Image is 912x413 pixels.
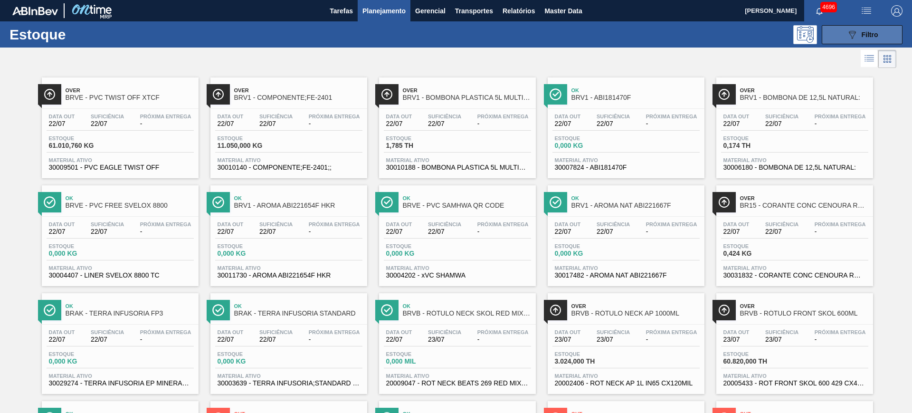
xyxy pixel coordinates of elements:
[428,336,461,343] span: 23/07
[571,94,700,101] span: BRV1 - ABI181470F
[386,243,453,249] span: Estoque
[218,120,244,127] span: 22/07
[541,178,709,286] a: ÍconeOkBRV1 - AROMA NAT ABI221667FData out22/07Suficiência22/07Próxima Entrega-Estoque0,000 KGMat...
[477,329,529,335] span: Próxima Entrega
[541,70,709,178] a: ÍconeOkBRV1 - ABI181470FData out22/07Suficiência22/07Próxima Entrega-Estoque0,000 KGMaterial ativ...
[218,351,284,357] span: Estoque
[49,164,191,171] span: 30009501 - PVC EAGLE TWIST OFF
[91,221,124,227] span: Suficiência
[386,250,453,257] span: 0,000 KG
[259,329,293,335] span: Suficiência
[891,5,902,17] img: Logout
[723,373,866,379] span: Material ativo
[723,221,750,227] span: Data out
[646,336,697,343] span: -
[555,228,581,235] span: 22/07
[571,303,700,309] span: Over
[740,202,868,209] span: BR15 - CORANTE CONC CENOURA ROXA
[386,358,453,365] span: 0,000 MIL
[66,202,194,209] span: BRVE - PVC FREE SVELOX 8800
[428,228,461,235] span: 22/07
[403,94,531,101] span: BRV1 - BOMBONA PLASTICA 5L MULTIMODAL;;BOMBO
[815,221,866,227] span: Próxima Entrega
[455,5,493,17] span: Transportes
[555,164,697,171] span: 30007824 - ABI181470F
[234,195,362,201] span: Ok
[403,195,531,201] span: Ok
[861,5,872,17] img: userActions
[503,5,535,17] span: Relatórios
[35,178,203,286] a: ÍconeOkBRVE - PVC FREE SVELOX 8800Data out22/07Suficiência22/07Próxima Entrega-Estoque0,000 KGMat...
[259,336,293,343] span: 22/07
[428,329,461,335] span: Suficiência
[49,272,191,279] span: 30004407 - LINER SVELOX 8800 TC
[428,120,461,127] span: 22/07
[646,228,697,235] span: -
[403,303,531,309] span: Ok
[718,88,730,100] img: Ícone
[218,142,284,149] span: 11.050,000 KG
[555,373,697,379] span: Material ativo
[386,329,412,335] span: Data out
[555,336,581,343] span: 23/07
[718,196,730,208] img: Ícone
[386,135,453,141] span: Estoque
[765,114,798,119] span: Suficiência
[555,142,621,149] span: 0,000 KG
[544,5,582,17] span: Master Data
[49,329,75,335] span: Data out
[403,310,531,317] span: BRVB - RÓTULO NECK SKOL RED MIX 269ML
[597,221,630,227] span: Suficiência
[723,157,866,163] span: Material ativo
[49,221,75,227] span: Data out
[44,304,56,316] img: Ícone
[218,157,360,163] span: Material ativo
[218,243,284,249] span: Estoque
[555,351,621,357] span: Estoque
[646,221,697,227] span: Próxima Entrega
[35,70,203,178] a: ÍconeOverBRVE - PVC TWIST OFF XTCFData out22/07Suficiência22/07Próxima Entrega-Estoque61.010,760 ...
[415,5,446,17] span: Gerencial
[49,135,115,141] span: Estoque
[372,70,541,178] a: ÍconeOverBRV1 - BOMBONA PLASTICA 5L MULTIMODAL;;BOMBOData out22/07Suficiência22/07Próxima Entrega...
[218,228,244,235] span: 22/07
[740,94,868,101] span: BRV1 - BOMBONA DE 12,5L NATURAL:
[91,329,124,335] span: Suficiência
[555,243,621,249] span: Estoque
[820,2,837,12] span: 4696
[218,358,284,365] span: 0,000 KG
[804,4,835,18] button: Notificações
[723,380,866,387] span: 20005433 - ROT FRONT SKOL 600 429 CX48MIL
[723,243,790,249] span: Estoque
[309,336,360,343] span: -
[91,228,124,235] span: 22/07
[550,196,561,208] img: Ícone
[66,310,194,317] span: BRAK - TERRA INFUSORIA FP3
[740,303,868,309] span: Over
[386,373,529,379] span: Material ativo
[203,70,372,178] a: ÍconeOverBRV1 - COMPONENTE;FE-2401Data out22/07Suficiência22/07Próxima Entrega-Estoque11.050,000 ...
[709,178,878,286] a: ÍconeOverBR15 - CORANTE CONC CENOURA ROXAData out22/07Suficiência22/07Próxima Entrega-Estoque0,42...
[709,286,878,394] a: ÍconeOverBRVB - RÓTULO FRONT SKOL 600MLData out23/07Suficiência23/07Próxima Entrega-Estoque60.820...
[49,250,115,257] span: 0,000 KG
[765,221,798,227] span: Suficiência
[381,304,393,316] img: Ícone
[91,120,124,127] span: 22/07
[571,202,700,209] span: BRV1 - AROMA NAT ABI221667F
[49,351,115,357] span: Estoque
[477,114,529,119] span: Próxima Entrega
[428,221,461,227] span: Suficiência
[723,114,750,119] span: Data out
[386,272,529,279] span: 30004202 - xVC SHAMWA
[740,195,868,201] span: Over
[49,142,115,149] span: 61.010,760 KG
[386,380,529,387] span: 20009047 - ROT NECK BEATS 269 RED MIX CX72MIL
[709,70,878,178] a: ÍconeOverBRV1 - BOMBONA DE 12,5L NATURAL:Data out22/07Suficiência22/07Próxima Entrega-Estoque0,17...
[212,304,224,316] img: Ícone
[309,114,360,119] span: Próxima Entrega
[140,228,191,235] span: -
[765,329,798,335] span: Suficiência
[815,114,866,119] span: Próxima Entrega
[571,310,700,317] span: BRVB - RÓTULO NECK AP 1000ML
[723,336,750,343] span: 23/07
